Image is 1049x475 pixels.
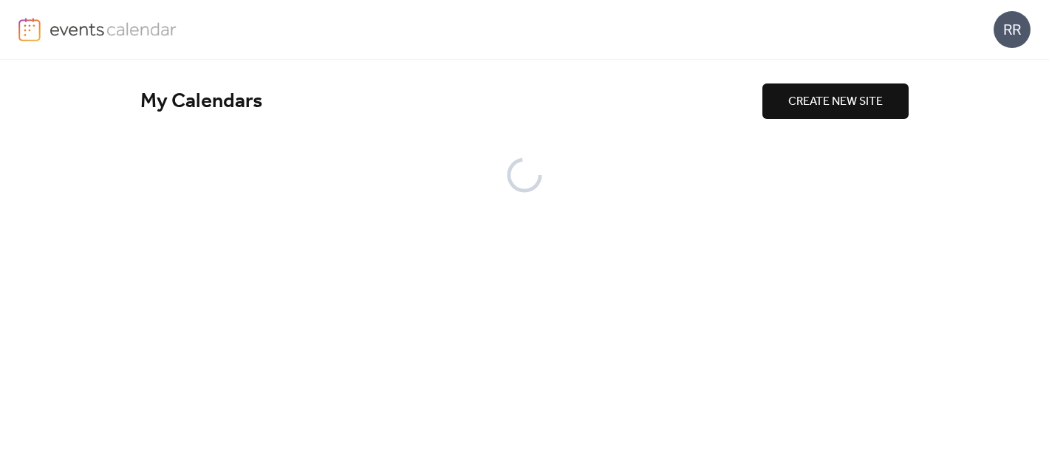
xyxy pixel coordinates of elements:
[762,83,909,119] button: CREATE NEW SITE
[994,11,1031,48] div: RR
[788,93,883,111] span: CREATE NEW SITE
[49,18,177,40] img: logo-type
[18,18,41,41] img: logo
[140,89,762,115] div: My Calendars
